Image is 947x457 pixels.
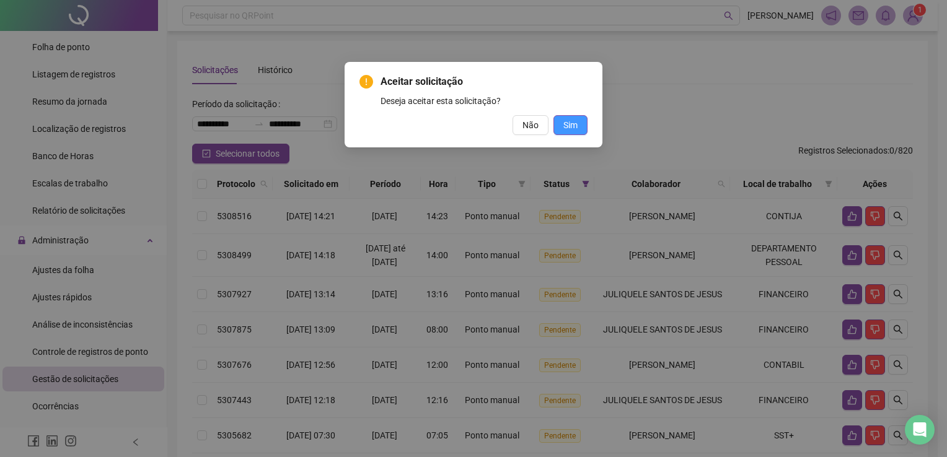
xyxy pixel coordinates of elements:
div: Open Intercom Messenger [905,415,935,445]
button: Sim [553,115,588,135]
span: Aceitar solicitação [381,74,588,89]
span: Sim [563,118,578,132]
button: Não [513,115,548,135]
span: Não [522,118,539,132]
div: Deseja aceitar esta solicitação? [381,94,588,108]
span: exclamation-circle [359,75,373,89]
